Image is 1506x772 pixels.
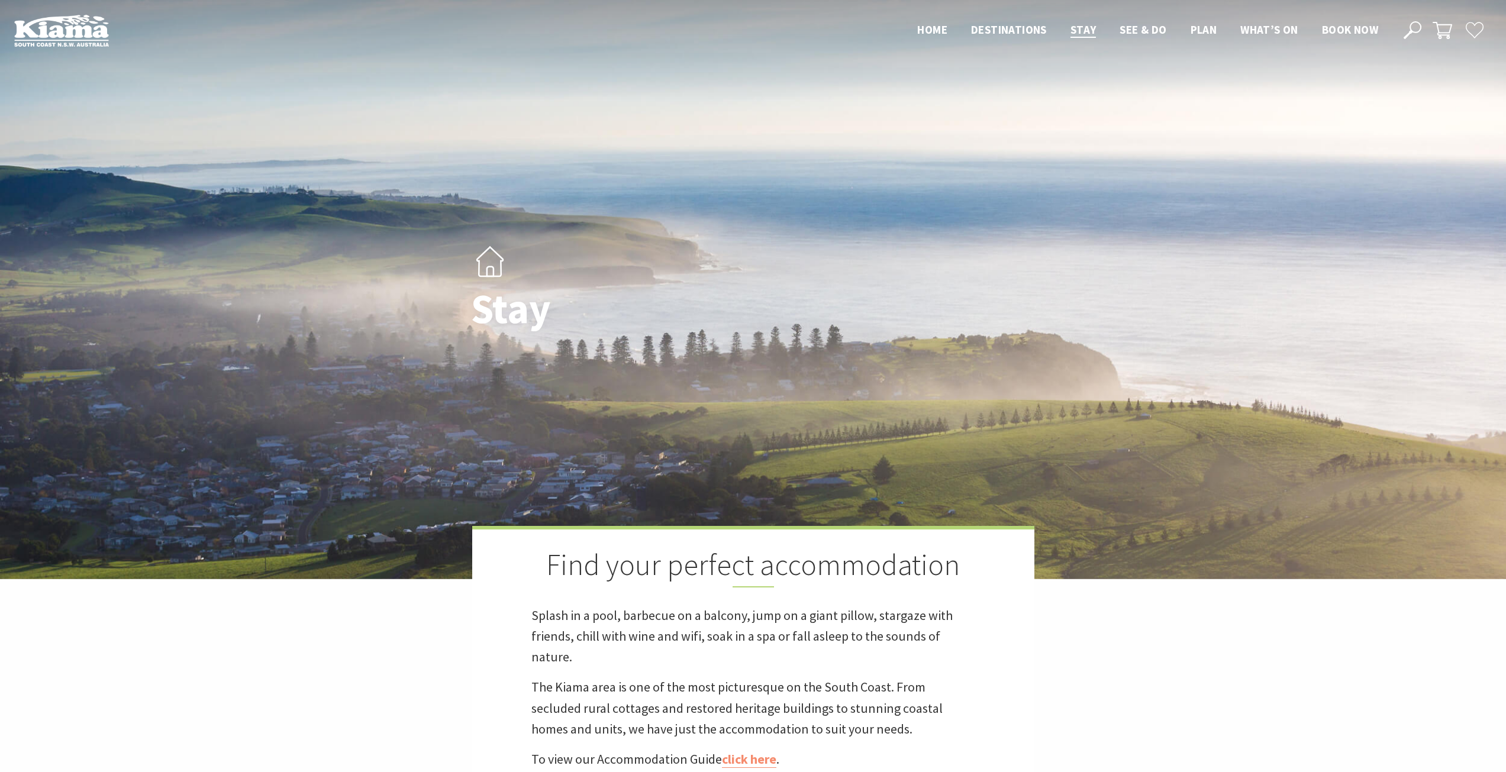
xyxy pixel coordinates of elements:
span: Home [917,22,947,37]
h2: Find your perfect accommodation [531,547,975,587]
img: Kiama Logo [14,14,109,47]
nav: Main Menu [905,21,1390,40]
span: Book now [1322,22,1378,37]
span: Destinations [971,22,1047,37]
span: Plan [1191,22,1217,37]
p: The Kiama area is one of the most picturesque on the South Coast. From secluded rural cottages an... [531,677,975,739]
span: See & Do [1120,22,1166,37]
p: To view our Accommodation Guide . [531,749,975,770]
h1: Stay [471,286,805,331]
span: What’s On [1240,22,1298,37]
p: Splash in a pool, barbecue on a balcony, jump on a giant pillow, stargaze with friends, chill wit... [531,605,975,668]
span: Stay [1070,22,1097,37]
a: click here [722,751,776,768]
